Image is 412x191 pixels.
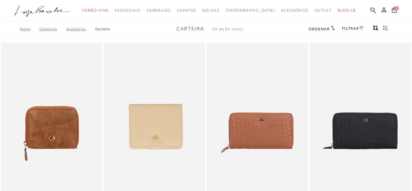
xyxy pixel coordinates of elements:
span: Outlet [315,8,332,13]
button: 0 [390,7,399,15]
a: categoryNavScreenReaderText [315,5,332,16]
span: Verão Viva [82,8,108,13]
button: gridText6Desc [381,25,390,33]
a: FILTRAR [342,26,363,31]
button: Mostrar 4 produtos por linha [371,25,380,33]
a: categoryNavScreenReaderText [82,5,108,16]
span: 0 [395,6,399,10]
span: Essenciais [115,8,140,13]
span: BLOG LB [338,8,355,13]
a: BLOG LB [338,5,355,16]
span: Ordenar [309,27,330,31]
a: Acessórios [66,27,95,31]
span: Bolsas [202,8,220,13]
span: Sapatos [177,8,196,13]
a: noSubCategoriesText [226,5,275,16]
a: categoryNavScreenReaderText [177,5,196,16]
a: Carteira [95,27,110,31]
span: Acessórios [281,8,309,13]
span: [DEMOGRAPHIC_DATA] [226,8,275,13]
a: categoryNavScreenReaderText [115,5,140,16]
span: 24 de 91 itens [212,27,243,31]
a: categoryNavScreenReaderText [147,5,171,16]
span: Carteira [177,26,204,31]
span: Sandálias [147,8,171,13]
a: Home [20,27,39,31]
a: categoryNavScreenReaderText [202,5,220,16]
a: Categoria [39,27,66,31]
a: categoryNavScreenReaderText [281,5,309,16]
